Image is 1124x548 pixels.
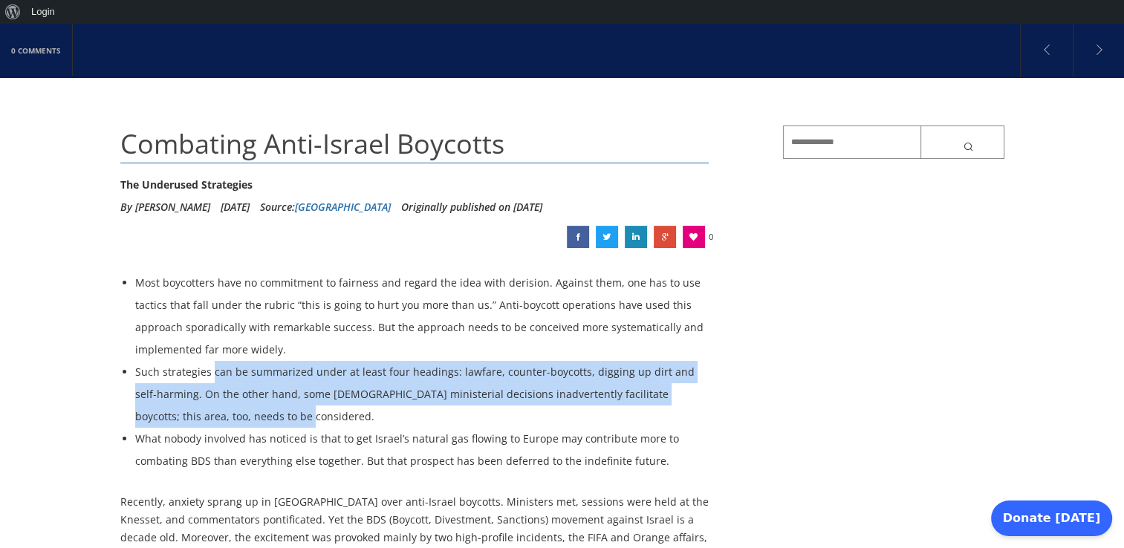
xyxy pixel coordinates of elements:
[401,196,542,218] li: Originally published on [DATE]
[709,226,713,248] span: 0
[135,428,709,472] li: What nobody involved has noticed is that to get Israel’s natural gas flowing to Europe may contri...
[120,174,709,196] div: The Underused Strategies
[596,226,618,248] a: Combating Anti-Israel Boycotts
[135,361,709,428] li: Such strategies can be summarized under at least four headings: lawfare, counter-boycotts, diggin...
[120,196,210,218] li: By [PERSON_NAME]
[120,125,504,162] span: Combating Anti-Israel Boycotts
[567,226,589,248] a: Combating Anti-Israel Boycotts
[625,226,647,248] a: Combating Anti-Israel Boycotts
[295,200,391,214] a: [GEOGRAPHIC_DATA]
[221,196,250,218] li: [DATE]
[654,226,676,248] a: Combating Anti-Israel Boycotts
[135,272,709,361] li: Most boycotters have no commitment to fairness and regard the idea with derision. Against them, o...
[260,196,391,218] div: Source:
